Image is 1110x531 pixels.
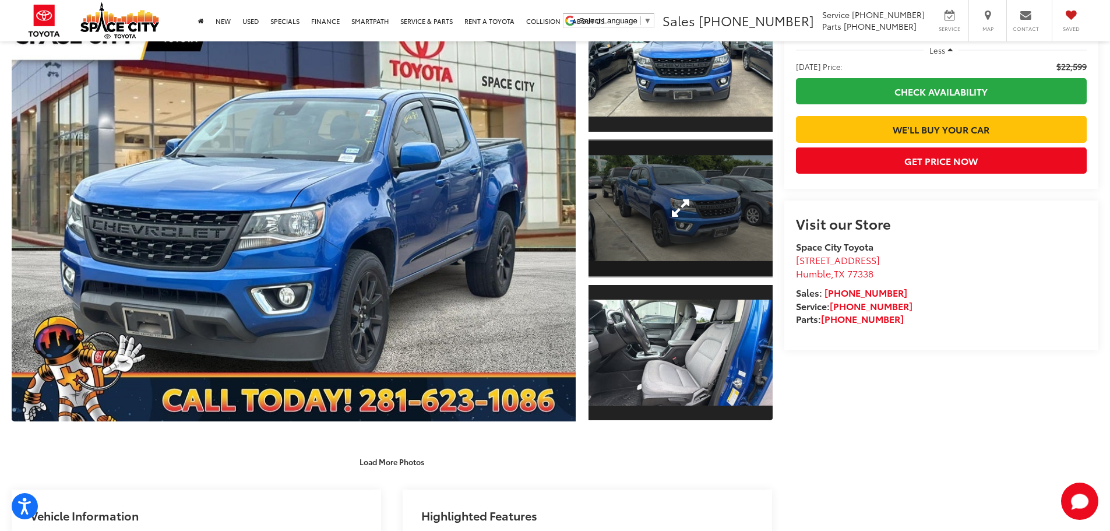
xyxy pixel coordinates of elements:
span: Service [822,9,850,20]
span: Select Language [579,16,637,25]
h2: Highlighted Features [421,509,537,522]
a: Expand Photo 3 [589,284,773,422]
span: Contact [1013,25,1039,33]
span: ▼ [644,16,651,25]
span: Saved [1058,25,1084,33]
span: [PHONE_NUMBER] [844,20,917,32]
a: [PHONE_NUMBER] [830,299,912,312]
a: Select Language​ [579,16,651,25]
span: Sales: [796,286,822,299]
span: Map [975,25,1000,33]
span: Service [936,25,963,33]
button: Load More Photos [351,451,432,472]
a: [PHONE_NUMBER] [824,286,907,299]
span: $22,599 [1056,61,1087,72]
img: 2020 Chevrolet Colorado LT [586,300,774,405]
span: TX [834,266,845,280]
span: Sales [663,11,695,30]
button: Get Price Now [796,147,1087,174]
a: We'll Buy Your Car [796,116,1087,142]
strong: Parts: [796,312,904,325]
span: Humble [796,266,831,280]
button: Toggle Chat Window [1061,483,1098,520]
h2: Vehicle Information [30,509,139,522]
strong: Space City Toyota [796,240,873,253]
span: Parts [822,20,841,32]
h2: Visit our Store [796,216,1087,231]
span: , [796,266,873,280]
span: [PHONE_NUMBER] [699,11,814,30]
span: Less [929,45,945,55]
svg: Start Chat [1061,483,1098,520]
a: Check Availability [796,78,1087,104]
span: [PHONE_NUMBER] [852,9,925,20]
a: [PHONE_NUMBER] [821,312,904,325]
button: Less [924,40,959,61]
img: Space City Toyota [80,2,159,38]
span: ​ [640,16,641,25]
img: 2020 Chevrolet Colorado LT [586,11,774,117]
span: [STREET_ADDRESS] [796,253,880,266]
strong: Service: [796,299,912,312]
a: [STREET_ADDRESS] Humble,TX 77338 [796,253,880,280]
a: Expand Photo 2 [589,139,773,277]
span: 77338 [847,266,873,280]
span: [DATE] Price: [796,61,843,72]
